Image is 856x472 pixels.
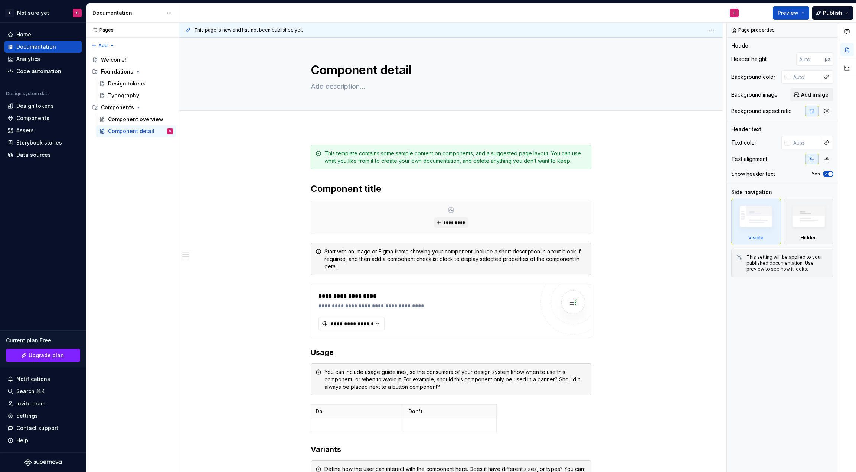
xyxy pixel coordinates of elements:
div: Documentation [92,9,163,17]
div: Code automation [16,68,61,75]
a: Components [4,112,82,124]
div: You can include usage guidelines, so the consumers of your design system know when to use this co... [324,368,587,391]
div: Help [16,437,28,444]
span: Upgrade plan [29,352,64,359]
div: Page tree [89,54,176,137]
div: Components [101,104,134,111]
div: Foundations [101,68,133,75]
span: Add [98,43,108,49]
button: Add [89,41,117,51]
div: Typography [108,92,139,99]
h3: Variants [311,444,591,455]
strong: Don't [408,408,422,414]
div: Components [16,114,49,122]
a: Analytics [4,53,82,65]
a: Home [4,29,82,41]
a: Component overview [96,113,176,125]
div: Visible [748,235,764,241]
h3: Usage [311,347,591,358]
div: Pages [89,27,114,33]
div: Header height [731,55,767,63]
div: Current plan : Free [6,337,80,344]
div: Welcome! [101,56,126,64]
div: Invite team [16,400,45,407]
div: Design tokens [16,102,54,110]
div: Background image [731,91,778,98]
button: Help [4,434,82,446]
div: Storybook stories [16,139,62,146]
div: Header text [731,126,761,133]
div: Side navigation [731,188,772,196]
div: Design tokens [108,80,146,87]
label: Yes [811,171,820,177]
div: S [76,10,79,16]
div: Hidden [784,199,834,244]
div: Design system data [6,91,50,97]
input: Auto [790,70,820,84]
div: Notifications [16,375,50,383]
span: Publish [823,9,842,17]
a: Storybook stories [4,137,82,149]
div: Foundations [89,66,176,78]
a: Settings [4,410,82,422]
div: Documentation [16,43,56,51]
div: Analytics [16,55,40,63]
a: Upgrade plan [6,349,80,362]
button: Add image [790,88,833,101]
div: Settings [16,412,38,420]
div: Component detail [108,127,154,135]
div: Header [731,42,750,49]
div: Not sure yet [17,9,49,17]
strong: Do [316,408,323,414]
div: Home [16,31,31,38]
div: Assets [16,127,34,134]
div: Hidden [801,235,817,241]
button: Notifications [4,373,82,385]
svg: Supernova Logo [24,459,62,466]
div: S [169,127,171,135]
div: Search ⌘K [16,388,45,395]
div: Contact support [16,424,58,432]
button: Search ⌘K [4,385,82,397]
button: Preview [773,6,809,20]
span: Add image [801,91,829,98]
a: Data sources [4,149,82,161]
a: Typography [96,90,176,101]
a: Design tokens [4,100,82,112]
a: Code automation [4,65,82,77]
div: Background color [731,73,775,81]
a: Documentation [4,41,82,53]
div: Text alignment [731,155,767,163]
div: Components [89,101,176,113]
button: Publish [812,6,853,20]
textarea: Component detail [309,61,590,79]
a: Design tokens [96,78,176,90]
a: Component detailS [96,125,176,137]
div: This template contains some sample content on components, and a suggested page layout. You can us... [324,150,587,165]
h2: Component title [311,183,591,195]
button: FNot sure yetS [1,5,85,21]
div: Background aspect ratio [731,107,792,115]
div: Data sources [16,151,51,159]
div: Visible [731,199,781,244]
div: F [5,9,14,17]
div: Start with an image or Figma frame showing your component. Include a short description in a text ... [324,248,587,270]
div: Text color [731,139,757,146]
div: Component overview [108,116,163,123]
span: This page is new and has not been published yet. [194,27,303,33]
div: Show header text [731,170,775,178]
input: Auto [796,52,825,66]
span: Preview [778,9,798,17]
a: Assets [4,125,82,136]
p: px [825,56,830,62]
div: This setting will be applied to your published documentation. Use preview to see how it looks. [746,254,829,272]
div: S [733,10,736,16]
button: Contact support [4,422,82,434]
input: Auto [790,136,820,149]
a: Welcome! [89,54,176,66]
a: Invite team [4,398,82,410]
